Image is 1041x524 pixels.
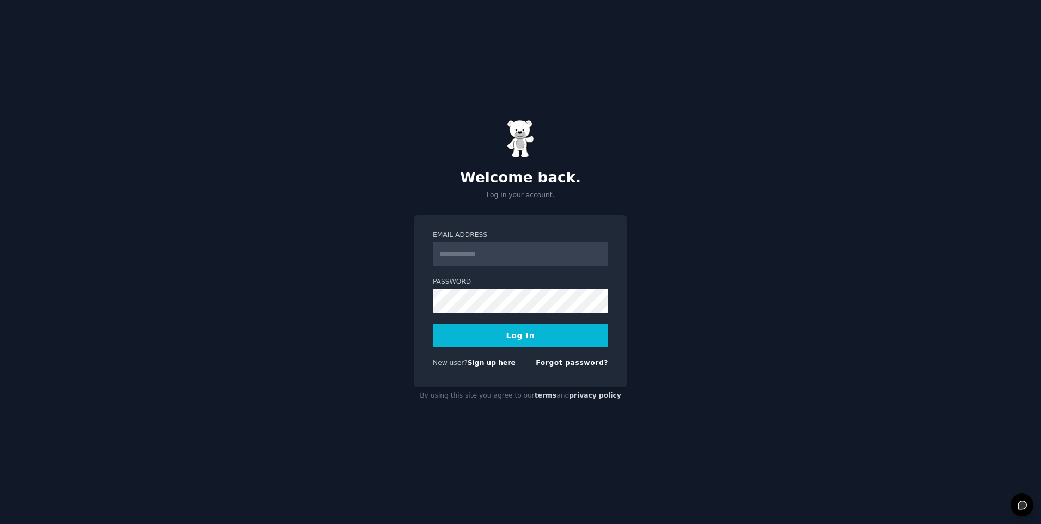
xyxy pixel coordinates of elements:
a: Sign up here [468,359,516,367]
label: Email Address [433,230,608,240]
span: New user? [433,359,468,367]
label: Password [433,277,608,287]
p: Log in your account. [414,191,627,200]
a: privacy policy [569,392,621,399]
a: Forgot password? [536,359,608,367]
button: Log In [433,324,608,347]
div: By using this site you agree to our and [414,387,627,405]
h2: Welcome back. [414,169,627,187]
a: terms [535,392,556,399]
img: Gummy Bear [507,120,534,158]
